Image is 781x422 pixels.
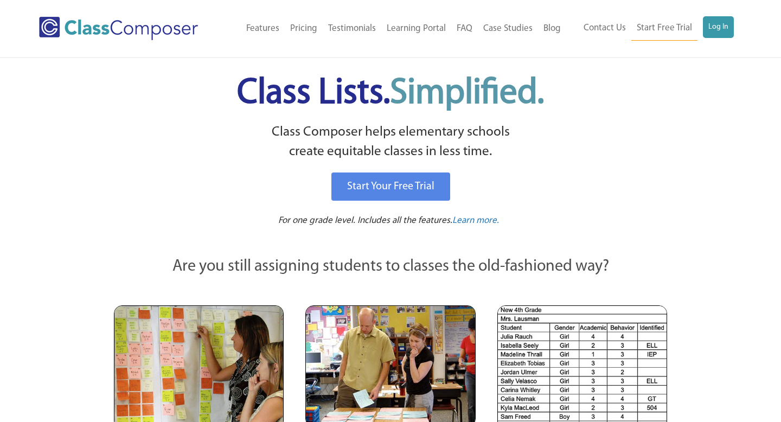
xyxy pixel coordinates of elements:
[703,16,734,38] a: Log In
[237,76,544,111] span: Class Lists.
[390,76,544,111] span: Simplified.
[223,17,566,41] nav: Header Menu
[631,16,697,41] a: Start Free Trial
[241,17,285,41] a: Features
[331,172,450,201] a: Start Your Free Trial
[452,214,499,228] a: Learn more.
[578,16,631,40] a: Contact Us
[323,17,381,41] a: Testimonials
[381,17,451,41] a: Learning Portal
[114,255,667,279] p: Are you still assigning students to classes the old-fashioned way?
[347,181,434,192] span: Start Your Free Trial
[112,123,669,162] p: Class Composer helps elementary schools create equitable classes in less time.
[478,17,538,41] a: Case Studies
[285,17,323,41] a: Pricing
[451,17,478,41] a: FAQ
[452,216,499,225] span: Learn more.
[39,17,198,40] img: Class Composer
[538,17,566,41] a: Blog
[566,16,734,41] nav: Header Menu
[278,216,452,225] span: For one grade level. Includes all the features.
